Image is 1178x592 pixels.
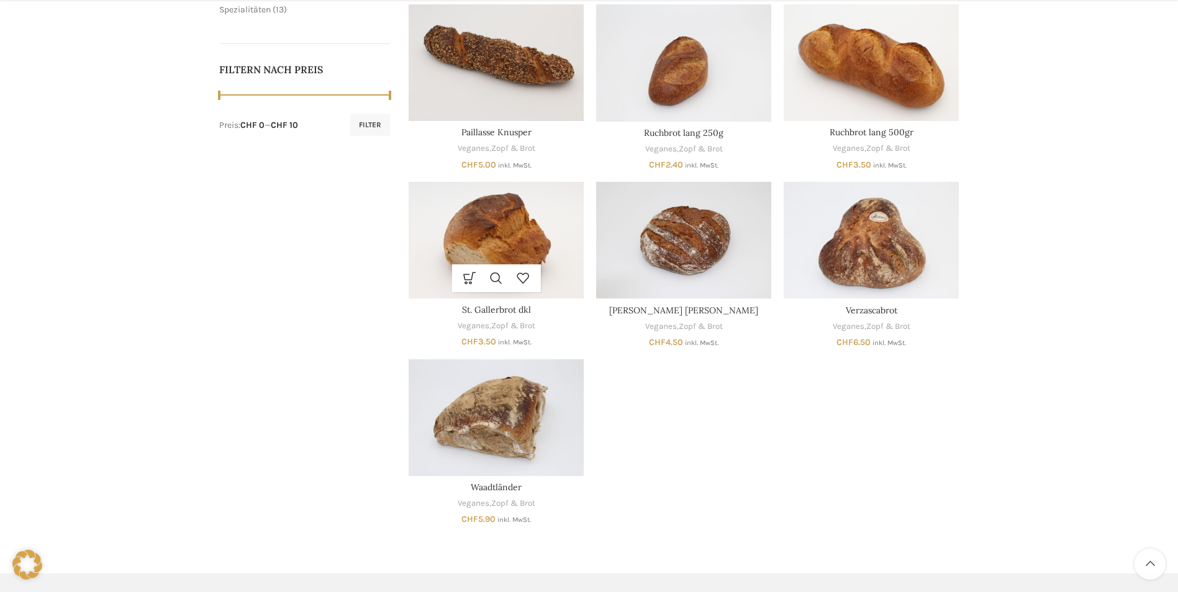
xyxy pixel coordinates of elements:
[784,4,959,121] a: Ruchbrot lang 500gr
[461,159,478,170] span: CHF
[836,159,871,170] bdi: 3.50
[240,120,265,130] span: CHF 0
[836,337,871,348] bdi: 6.50
[498,161,532,169] small: inkl. MwSt.
[497,516,531,524] small: inkl. MwSt.
[836,159,853,170] span: CHF
[609,305,758,316] a: [PERSON_NAME] [PERSON_NAME]
[833,143,864,155] a: Veganes
[461,514,496,524] bdi: 5.90
[461,127,532,138] a: Paillasse Knusper
[461,336,496,347] bdi: 3.50
[409,182,584,298] a: St. Gallerbrot dkl
[219,63,391,76] h5: Filtern nach Preis
[409,320,584,332] div: ,
[409,143,584,155] div: ,
[491,320,535,332] a: Zopf & Brot
[271,120,298,130] span: CHF 10
[873,161,907,169] small: inkl. MwSt.
[784,143,959,155] div: ,
[836,337,853,348] span: CHF
[462,304,531,315] a: St. Gallerbrot dkl
[846,305,897,316] a: Verzascabrot
[456,264,483,292] a: In den Warenkorb legen: „St. Gallerbrot dkl“
[461,514,478,524] span: CHF
[409,4,584,121] a: Paillasse Knusper
[276,4,284,15] span: 13
[644,127,723,138] a: Ruchbrot lang 250g
[679,321,723,333] a: Zopf & Brot
[866,321,910,333] a: Zopf & Brot
[219,119,298,132] div: Preis: —
[219,4,271,15] a: Spezialitäten
[350,114,390,136] button: Filter
[784,182,959,298] a: Verzascabrot
[458,320,489,332] a: Veganes
[458,498,489,509] a: Veganes
[1135,549,1166,580] a: Scroll to top button
[685,339,718,347] small: inkl. MwSt.
[679,143,723,155] a: Zopf & Brot
[458,143,489,155] a: Veganes
[649,337,683,348] bdi: 4.50
[491,498,535,509] a: Zopf & Brot
[866,143,910,155] a: Zopf & Brot
[498,338,532,346] small: inkl. MwSt.
[409,498,584,509] div: ,
[596,321,771,333] div: ,
[649,159,666,170] span: CHF
[872,339,906,347] small: inkl. MwSt.
[645,143,677,155] a: Veganes
[649,337,666,348] span: CHF
[483,264,510,292] a: Schnellansicht
[461,336,478,347] span: CHF
[596,4,771,121] a: Ruchbrot lang 250g
[830,127,913,138] a: Ruchbrot lang 500gr
[461,159,496,170] bdi: 5.00
[596,182,771,298] a: Valle Maggia klein
[784,321,959,333] div: ,
[645,321,677,333] a: Veganes
[491,143,535,155] a: Zopf & Brot
[596,143,771,155] div: ,
[833,321,864,333] a: Veganes
[409,359,584,476] a: Waadtländer
[649,159,683,170] bdi: 2.40
[471,482,522,493] a: Waadtländer
[685,161,718,169] small: inkl. MwSt.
